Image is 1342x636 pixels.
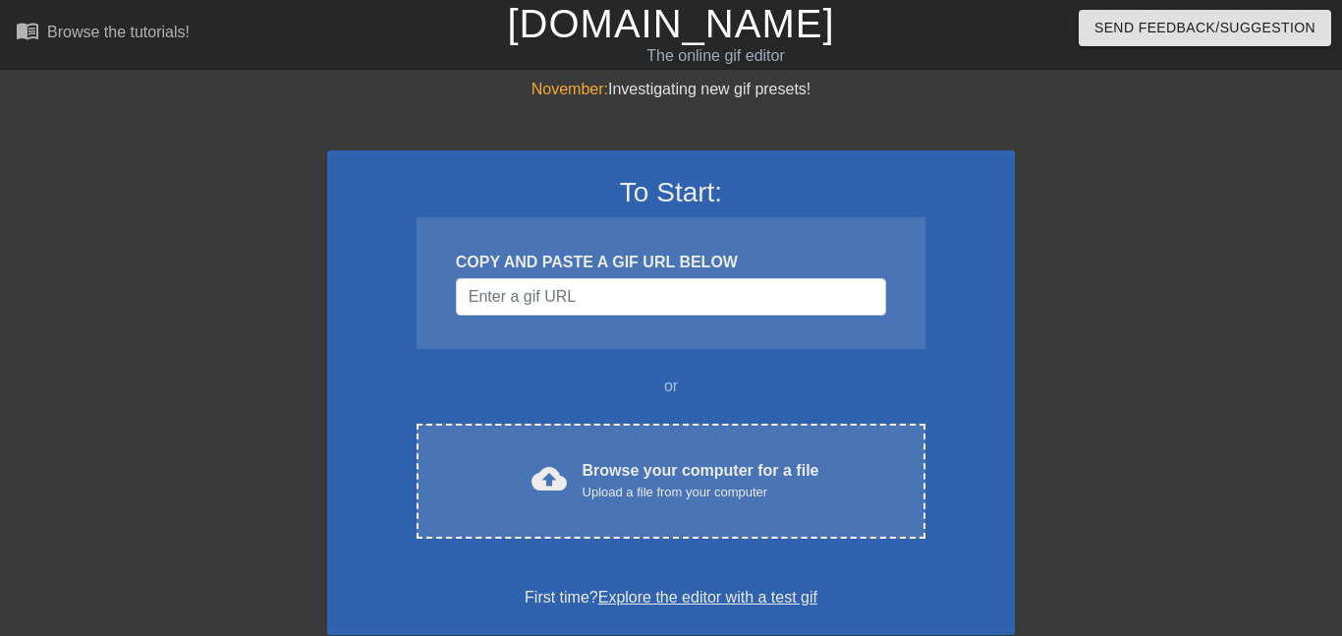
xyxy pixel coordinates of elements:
[1094,16,1315,40] span: Send Feedback/Suggestion
[598,589,817,606] a: Explore the editor with a test gif
[16,19,39,42] span: menu_book
[353,586,989,609] div: First time?
[583,483,819,502] div: Upload a file from your computer
[353,176,989,209] h3: To Start:
[378,375,964,398] div: or
[531,81,608,97] span: November:
[583,459,819,502] div: Browse your computer for a file
[531,461,567,496] span: cloud_upload
[456,278,886,316] input: Username
[507,2,834,45] a: [DOMAIN_NAME]
[47,24,190,40] div: Browse the tutorials!
[457,44,974,68] div: The online gif editor
[16,19,190,49] a: Browse the tutorials!
[1079,10,1331,46] button: Send Feedback/Suggestion
[327,78,1015,101] div: Investigating new gif presets!
[456,251,886,274] div: COPY AND PASTE A GIF URL BELOW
